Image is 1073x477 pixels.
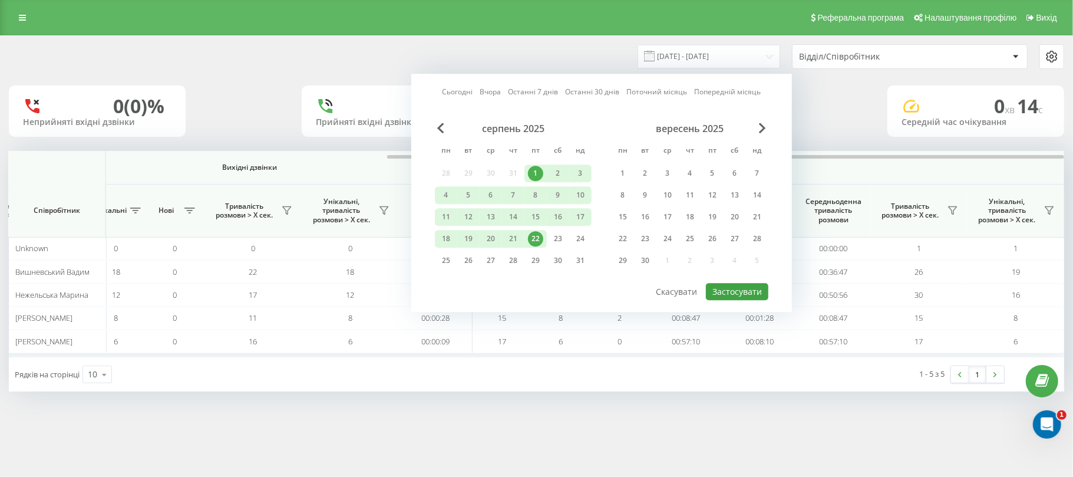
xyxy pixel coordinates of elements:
[759,123,766,133] span: Next Month
[438,253,454,268] div: 25
[994,93,1017,119] span: 0
[634,252,656,269] div: вт 30 вер 2025 р.
[480,252,502,269] div: ср 27 серп 2025 р.
[612,165,634,182] div: пн 1 вер 2025 р.
[524,165,547,182] div: пт 1 серп 2025 р.
[1036,13,1057,22] span: Вихід
[547,208,569,226] div: сб 16 серп 2025 р.
[316,117,464,127] div: Прийняті вхідні дзвінки
[638,231,653,246] div: 23
[634,230,656,248] div: вт 23 вер 2025 р.
[797,237,870,260] td: 00:00:00
[15,290,88,300] span: Нежельська Марина
[723,330,797,353] td: 00:08:10
[656,165,679,182] div: ср 3 вер 2025 р.
[435,252,457,269] div: пн 25 серп 2025 р.
[750,187,765,203] div: 14
[249,290,257,300] span: 17
[19,206,95,215] span: Співробітник
[437,143,455,160] abbr: понеділок
[251,243,255,254] span: 0
[679,208,701,226] div: чт 18 вер 2025 р.
[549,143,567,160] abbr: субота
[249,267,257,277] span: 22
[210,202,278,220] span: Тривалість розмови > Х сек.
[550,209,566,225] div: 16
[528,231,543,246] div: 22
[695,87,761,98] a: Попередній місяць
[504,143,522,160] abbr: четвер
[435,230,457,248] div: пн 18 серп 2025 р.
[15,336,72,347] span: [PERSON_NAME]
[748,143,766,160] abbr: неділя
[249,336,257,347] span: 16
[173,312,177,323] span: 0
[88,369,97,380] div: 10
[461,209,476,225] div: 12
[482,143,500,160] abbr: середа
[660,231,675,246] div: 24
[682,231,698,246] div: 25
[612,123,768,134] div: вересень 2025
[550,187,566,203] div: 9
[435,186,457,204] div: пн 4 серп 2025 р.
[483,231,498,246] div: 20
[706,283,768,300] button: Застосувати
[569,186,592,204] div: нд 10 серп 2025 р.
[915,290,923,300] span: 30
[573,231,588,246] div: 24
[480,208,502,226] div: ср 13 серп 2025 р.
[746,165,768,182] div: нд 7 вер 2025 р.
[925,13,1016,22] span: Налаштування профілю
[797,330,870,353] td: 00:57:10
[920,368,945,380] div: 1 - 5 з 5
[569,165,592,182] div: нд 3 серп 2025 р.
[547,252,569,269] div: сб 30 серп 2025 р.
[915,267,923,277] span: 26
[573,166,588,181] div: 3
[660,166,675,181] div: 3
[615,187,630,203] div: 8
[615,166,630,181] div: 1
[438,187,454,203] div: 4
[618,312,622,323] span: 2
[618,336,622,347] span: 0
[614,143,632,160] abbr: понеділок
[502,208,524,226] div: чт 14 серп 2025 р.
[1014,312,1018,323] span: 8
[457,208,480,226] div: вт 12 серп 2025 р.
[524,230,547,248] div: пт 22 серп 2025 р.
[460,143,477,160] abbr: вівторок
[527,143,544,160] abbr: п’ятниця
[559,336,563,347] span: 6
[797,307,870,330] td: 00:08:47
[15,243,48,254] span: Unknown
[15,369,80,380] span: Рядків на сторінці
[438,231,454,246] div: 18
[679,186,701,204] div: чт 11 вер 2025 р.
[746,186,768,204] div: нд 14 вер 2025 р.
[627,87,688,98] a: Поточний місяць
[114,336,118,347] span: 6
[1017,93,1043,119] span: 14
[818,13,904,22] span: Реферальна програма
[1033,410,1061,439] iframe: Intercom live chat
[502,230,524,248] div: чт 21 серп 2025 р.
[615,253,630,268] div: 29
[638,187,653,203] div: 9
[615,209,630,225] div: 15
[724,186,746,204] div: сб 13 вер 2025 р.
[638,253,653,268] div: 30
[502,186,524,204] div: чт 7 серп 2025 р.
[15,312,72,323] span: [PERSON_NAME]
[483,187,498,203] div: 6
[506,231,521,246] div: 21
[547,165,569,182] div: сб 2 серп 2025 р.
[547,186,569,204] div: сб 9 серп 2025 р.
[704,143,721,160] abbr: п’ятниця
[612,208,634,226] div: пн 15 вер 2025 р.
[573,209,588,225] div: 17
[1012,267,1020,277] span: 19
[917,243,921,254] span: 1
[348,336,352,347] span: 6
